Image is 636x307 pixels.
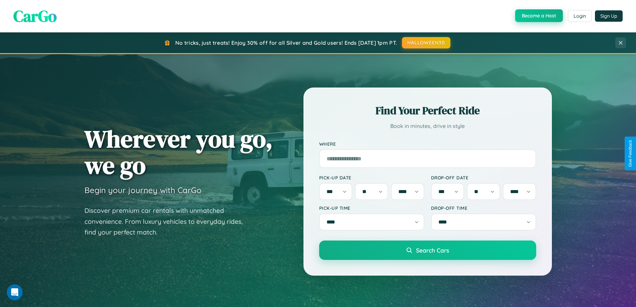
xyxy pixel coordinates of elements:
p: Discover premium car rentals with unmatched convenience. From luxury vehicles to everyday rides, ... [84,205,251,238]
button: HALLOWEEN30 [402,37,450,48]
iframe: Intercom live chat [7,284,23,300]
button: Login [568,10,592,22]
label: Drop-off Date [431,175,536,180]
button: Search Cars [319,241,536,260]
span: No tricks, just treats! Enjoy 30% off for all Silver and Gold users! Ends [DATE] 1pm PT. [175,39,397,46]
button: Sign Up [595,10,623,22]
label: Drop-off Time [431,205,536,211]
button: Become a Host [515,9,563,22]
label: Pick-up Time [319,205,424,211]
span: CarGo [13,5,57,27]
label: Where [319,141,536,147]
div: Give Feedback [628,140,633,167]
p: Book in minutes, drive in style [319,121,536,131]
h3: Begin your journey with CarGo [84,185,202,195]
h2: Find Your Perfect Ride [319,103,536,118]
span: Search Cars [416,247,449,254]
h1: Wherever you go, we go [84,126,273,178]
label: Pick-up Date [319,175,424,180]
